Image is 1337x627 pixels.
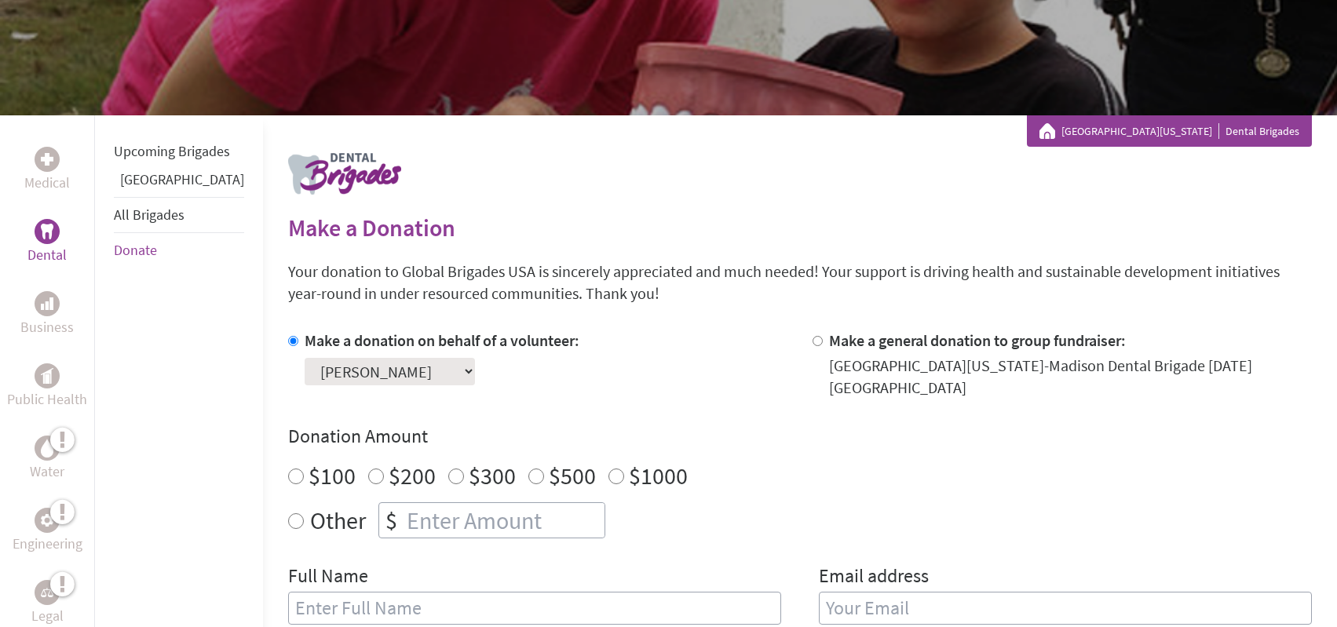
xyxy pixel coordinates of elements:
[35,147,60,172] div: Medical
[41,439,53,457] img: Water
[114,241,157,259] a: Donate
[288,261,1312,304] p: Your donation to Global Brigades USA is sincerely appreciated and much needed! Your support is dr...
[114,197,244,233] li: All Brigades
[41,224,53,239] img: Dental
[41,297,53,310] img: Business
[30,461,64,483] p: Water
[30,436,64,483] a: WaterWater
[829,355,1312,399] div: [GEOGRAPHIC_DATA][US_STATE]-Madison Dental Brigade [DATE] [GEOGRAPHIC_DATA]
[20,291,74,338] a: BusinessBusiness
[549,461,596,490] label: $500
[41,588,53,597] img: Legal Empowerment
[305,330,579,350] label: Make a donation on behalf of a volunteer:
[114,142,230,160] a: Upcoming Brigades
[13,508,82,555] a: EngineeringEngineering
[35,436,60,461] div: Water
[41,368,53,384] img: Public Health
[288,213,1312,242] h2: Make a Donation
[114,169,244,197] li: Guatemala
[114,233,244,268] li: Donate
[819,592,1312,625] input: Your Email
[829,330,1126,350] label: Make a general donation to group fundraiser:
[35,219,60,244] div: Dental
[35,508,60,533] div: Engineering
[24,172,70,194] p: Medical
[35,363,60,388] div: Public Health
[389,461,436,490] label: $200
[288,153,401,195] img: logo-dental.png
[469,461,516,490] label: $300
[7,363,87,410] a: Public HealthPublic Health
[288,563,368,592] label: Full Name
[35,291,60,316] div: Business
[114,134,244,169] li: Upcoming Brigades
[1061,123,1219,139] a: [GEOGRAPHIC_DATA][US_STATE]
[27,244,67,266] p: Dental
[629,461,688,490] label: $1000
[404,503,605,538] input: Enter Amount
[20,316,74,338] p: Business
[114,206,184,224] a: All Brigades
[288,424,1312,449] h4: Donation Amount
[13,533,82,555] p: Engineering
[120,170,244,188] a: [GEOGRAPHIC_DATA]
[379,503,404,538] div: $
[288,592,781,625] input: Enter Full Name
[7,388,87,410] p: Public Health
[310,502,366,538] label: Other
[309,461,356,490] label: $100
[819,563,929,592] label: Email address
[1039,123,1299,139] div: Dental Brigades
[27,219,67,266] a: DentalDental
[24,147,70,194] a: MedicalMedical
[35,580,60,605] div: Legal Empowerment
[41,153,53,166] img: Medical
[41,514,53,527] img: Engineering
